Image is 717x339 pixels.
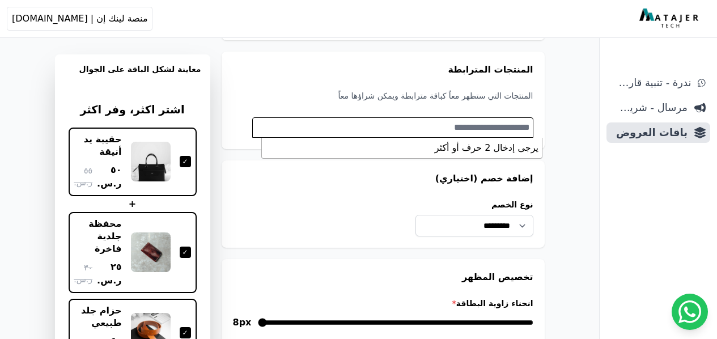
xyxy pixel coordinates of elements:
div: محفظة جلدية فاخرة [74,218,122,256]
h3: معاينة لشكل الباقة على الجوال [64,63,201,88]
textarea: Search [253,121,530,134]
h3: إضافة خصم (اختياري) [233,172,533,185]
span: مرسال - شريط دعاية [611,100,688,116]
div: حقيبة يد أنيقة [74,133,122,159]
img: محفظة جلدية فاخرة [131,232,171,272]
img: MatajerTech Logo [639,9,701,29]
span: باقات العروض [611,125,688,141]
div: + [69,197,197,211]
h3: تخصيص المظهر [233,270,533,284]
span: ٥٠ ر.س. [97,163,121,190]
li: يرجى إدخال 2 حرف أو أكثر [262,138,542,158]
span: ٢٥ ر.س. [97,260,121,287]
span: ٥٥ ر.س. [74,165,92,189]
p: المنتجات التي ستظهر معاً كباقة مترابطة ويمكن شراؤها معاً [233,90,533,101]
h3: اشتر اكثر، وفر اكثر [69,102,197,118]
label: انحناء زاوية البطاقة [233,298,533,309]
div: حزام جلد طبيعي [74,304,122,330]
label: نوع الخصم [415,199,533,210]
span: منصة لينك إن | [DOMAIN_NAME] [12,12,147,26]
h3: المنتجات المترابطة [233,63,533,77]
span: 8px [233,316,252,329]
span: ندرة - تنبية قارب علي النفاذ [611,75,691,91]
button: منصة لينك إن | [DOMAIN_NAME] [7,7,152,31]
img: حقيبة يد أنيقة [131,142,171,181]
span: ٣٠ ر.س. [74,262,92,286]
